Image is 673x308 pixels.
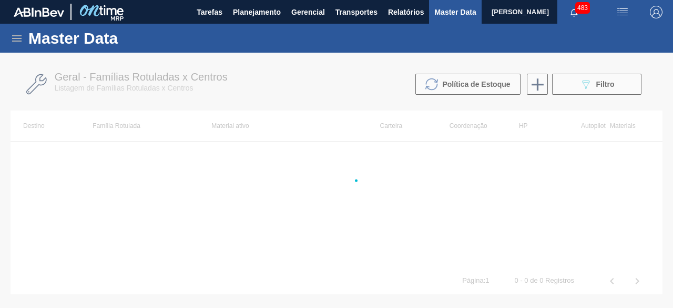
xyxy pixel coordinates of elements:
span: 483 [575,2,590,14]
img: userActions [616,6,629,18]
span: Transportes [335,6,378,18]
button: Notificações [557,5,591,19]
img: TNhmsLtSVTkK8tSr43FrP2fwEKptu5GPRR3wAAAABJRU5ErkJggg== [14,7,64,17]
span: Planejamento [233,6,281,18]
span: Tarefas [197,6,222,18]
span: Relatórios [388,6,424,18]
img: Logout [650,6,662,18]
h1: Master Data [28,32,215,44]
span: Gerencial [291,6,325,18]
span: Master Data [434,6,476,18]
